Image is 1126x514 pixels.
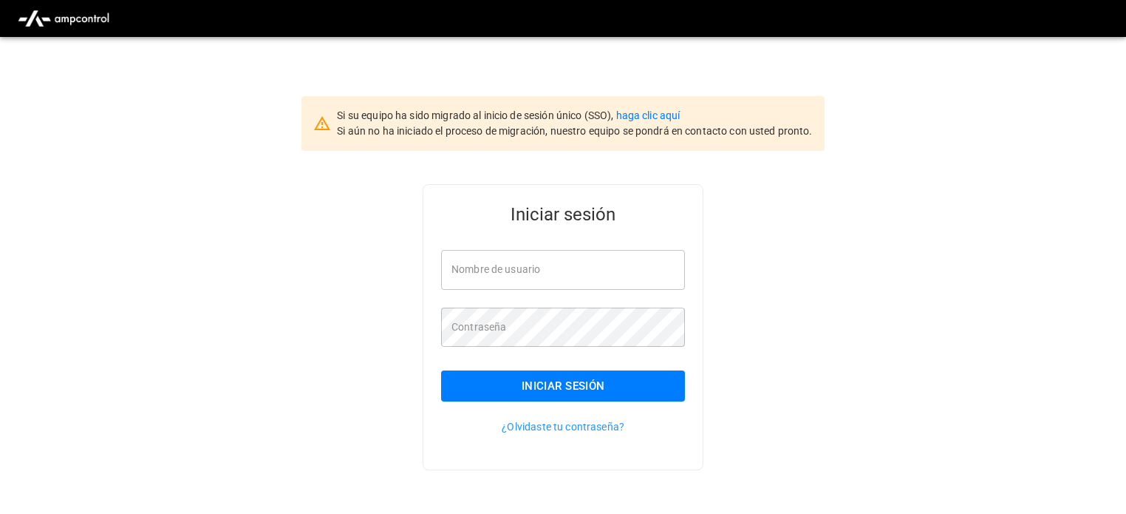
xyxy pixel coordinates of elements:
[616,109,680,121] a: haga clic aquí
[441,419,685,434] p: ¿Olvidaste tu contraseña?
[337,109,615,121] span: Si su equipo ha sido migrado al inicio de sesión único (SSO),
[441,203,685,226] h5: Iniciar sesión
[337,125,812,137] span: Si aún no ha iniciado el proceso de migración, nuestro equipo se pondrá en contacto con usted pro...
[441,371,685,402] button: Iniciar sesión
[12,4,115,33] img: ampcontrol.io logo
